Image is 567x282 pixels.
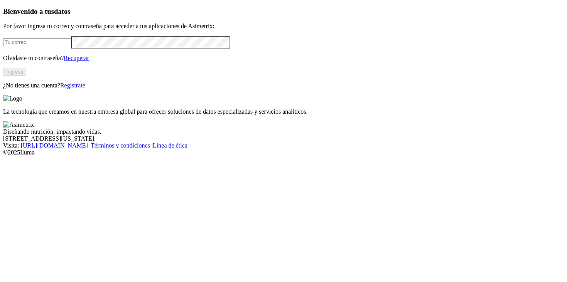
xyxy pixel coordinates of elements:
[153,142,187,149] a: Línea de ética
[3,108,564,115] p: La tecnología que creamos en nuestra empresa global para ofrecer soluciones de datos especializad...
[3,135,564,142] div: [STREET_ADDRESS][US_STATE].
[60,82,85,89] a: Regístrate
[3,23,564,30] p: Por favor ingresa tu correo y contraseña para acceder a tus aplicaciones de Asimetrix:
[3,55,564,62] p: Olvidaste tu contraseña?
[3,82,564,89] p: ¿No tienes una cuenta?
[3,128,564,135] div: Diseñando nutrición, impactando vidas.
[64,55,89,61] a: Recuperar
[54,7,71,15] span: datos
[21,142,88,149] a: [URL][DOMAIN_NAME]
[3,7,564,16] h3: Bienvenido a tus
[3,149,564,156] div: © 2025 Iluma
[3,95,22,102] img: Logo
[3,68,26,76] button: Ingresa
[3,121,34,128] img: Asimetrix
[91,142,150,149] a: Términos y condiciones
[3,38,71,46] input: Tu correo
[3,142,564,149] div: Visita : | |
